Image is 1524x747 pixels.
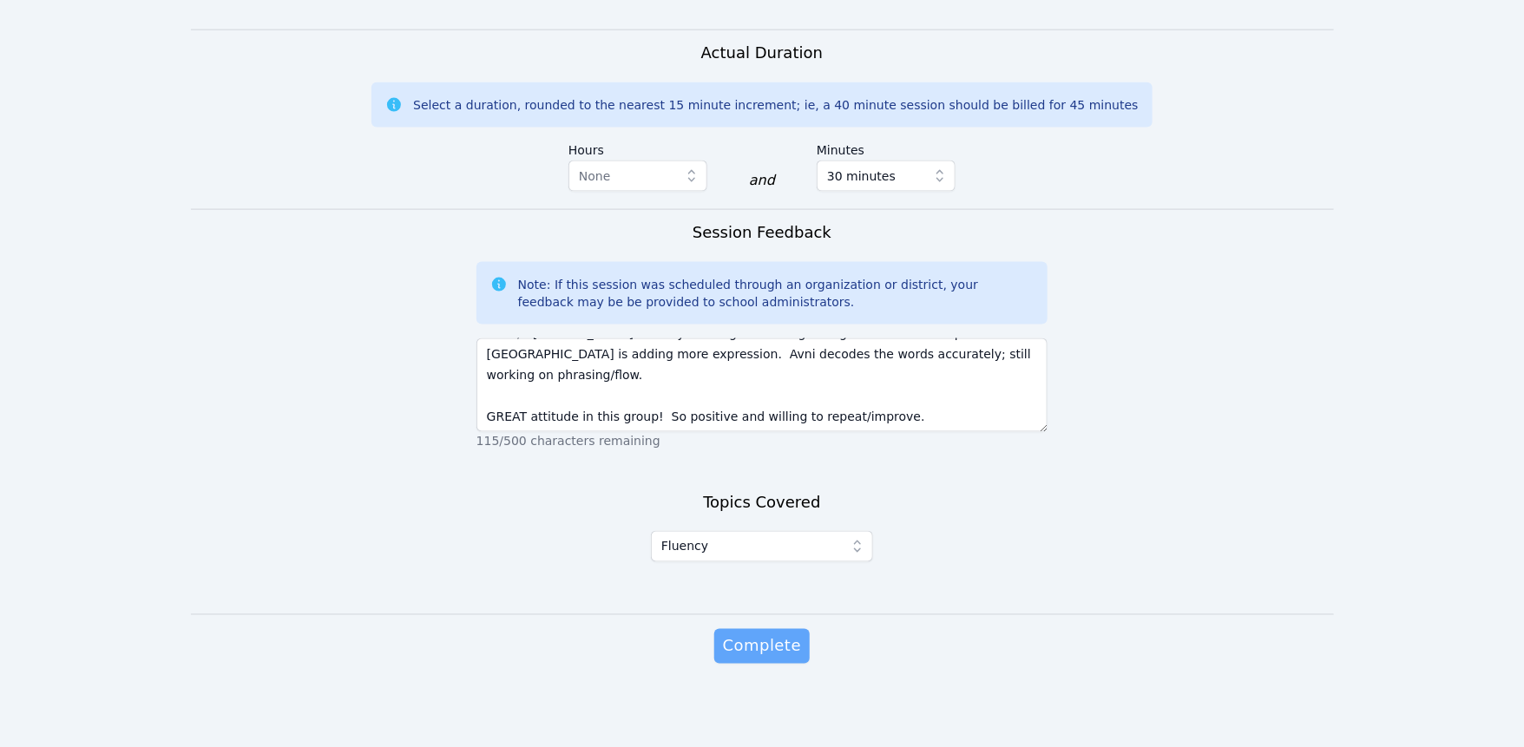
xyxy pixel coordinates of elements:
[714,629,810,664] button: Complete
[579,169,611,183] span: None
[827,166,896,187] span: 30 minutes
[661,536,708,557] span: Fluency
[568,134,707,161] label: Hours
[703,491,820,515] h3: Topics Covered
[749,170,775,191] div: and
[723,634,801,659] span: Complete
[518,276,1035,311] div: Note: If this session was scheduled through an organization or district, your feedback may be be ...
[817,134,956,161] label: Minutes
[476,338,1048,432] textarea: All were present and participated well! The students worked on fluency -- adding inflection and p...
[651,531,873,562] button: Fluency
[476,432,1048,449] p: 115/500 characters remaining
[568,161,707,192] button: None
[413,96,1138,114] div: Select a duration, rounded to the nearest 15 minute increment; ie, a 40 minute session should be ...
[701,41,823,65] h3: Actual Duration
[693,220,831,245] h3: Session Feedback
[817,161,956,192] button: 30 minutes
